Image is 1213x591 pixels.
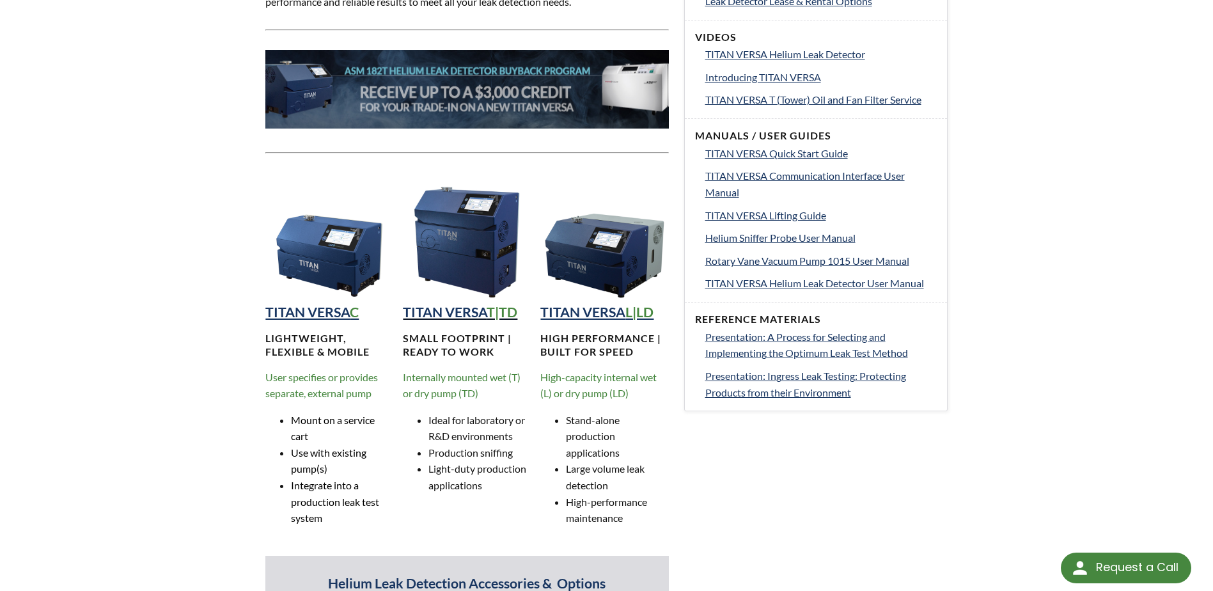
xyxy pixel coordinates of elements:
div: Request a Call [1061,553,1191,583]
h4: Videos [695,31,937,44]
span: TITAN VERSA Helium Leak Detector User Manual [705,277,924,289]
h4: Small footprint | Ready to work [403,332,531,359]
a: TITAN VERSA Quick Start Guide [705,145,937,162]
strong: TITAN VERSA [540,304,625,320]
span: High-capacity internal wet (L) or dry pump (LD) [540,371,657,400]
a: TITAN VERSAC [265,304,359,320]
span: Rotary Vane Vacuum Pump 1015 User Manual [705,255,909,267]
li: Light-duty production applications [428,461,531,493]
img: TITAN VERSA Compact Helium Leak Detection Instrument [265,173,393,301]
a: Introducing TITAN VERSA [705,69,937,86]
img: round button [1070,558,1090,578]
img: TITAN VERSA Horizontal Helium Leak Detection Instrument [540,173,668,301]
span: Presentation: Ingress Leak Testing: Protecting Products from their Environment [705,370,906,398]
span: Internally mounted wet (T) or dry pump (TD) [403,371,520,400]
span: TITAN VERSA Helium Leak Detector [705,48,865,60]
a: TITAN VERSA Lifting Guide [705,207,937,224]
a: Presentation: Ingress Leak Testing: Protecting Products from their Environment [705,368,937,400]
a: Presentation: A Process for Selecting and Implementing the Optimum Leak Test Method [705,329,937,361]
a: Helium Sniffer Probe User Manual [705,230,937,246]
a: TITAN VERSAT|TD [403,304,517,320]
span: Introducing TITAN VERSA [705,71,821,83]
li: Stand-alone production applications [566,412,668,461]
a: TITAN VERSAL|LD [540,304,653,320]
span: User specifies or provides separate, external pump [265,371,378,400]
span: Presentation: A Process for Selecting and Implementing the Optimum Leak Test Method [705,331,908,359]
h4: Manuals / User Guides [695,129,937,143]
h4: High performance | Built for speed [540,332,668,359]
strong: TITAN VERSA [265,304,350,320]
a: TITAN VERSA Communication Interface User Manual [705,168,937,200]
a: Rotary Vane Vacuum Pump 1015 User Manual [705,253,937,269]
span: Mount on a service cart [291,414,375,443]
span: TITAN VERSA Lifting Guide [705,209,826,221]
li: Production sniffing [428,445,531,461]
div: Request a Call [1096,553,1178,582]
span: TITAN VERSA T (Tower) Oil and Fan Filter Service [705,93,921,106]
span: Use with existing pump(s) [291,446,366,475]
a: TITAN VERSA Helium Leak Detector User Manual [705,275,937,292]
li: Ideal for laboratory or R&D environments [428,412,531,445]
strong: L|LD [625,304,653,320]
span: Helium Sniffer Probe User Manual [705,232,856,244]
strong: T|TD [487,304,517,320]
li: High-performance maintenance [566,494,668,526]
span: TITAN VERSA Communication Interface User Manual [705,169,905,198]
span: Integrate into a production leak test system [291,479,379,524]
h4: Lightweight, Flexible & MOBILE [265,332,393,359]
a: TITAN VERSA T (Tower) Oil and Fan Filter Service [705,91,937,108]
img: 182T-Banner__LTS_.jpg [265,50,668,129]
strong: C [350,304,359,320]
span: TITAN VERSA Quick Start Guide [705,147,848,159]
img: TITAN VERSA Tower Helium Leak Detection Instrument [403,173,531,301]
a: TITAN VERSA Helium Leak Detector [705,46,937,63]
h4: Reference Materials [695,313,937,326]
strong: TITAN VERSA [403,304,487,320]
li: Large volume leak detection [566,461,668,493]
